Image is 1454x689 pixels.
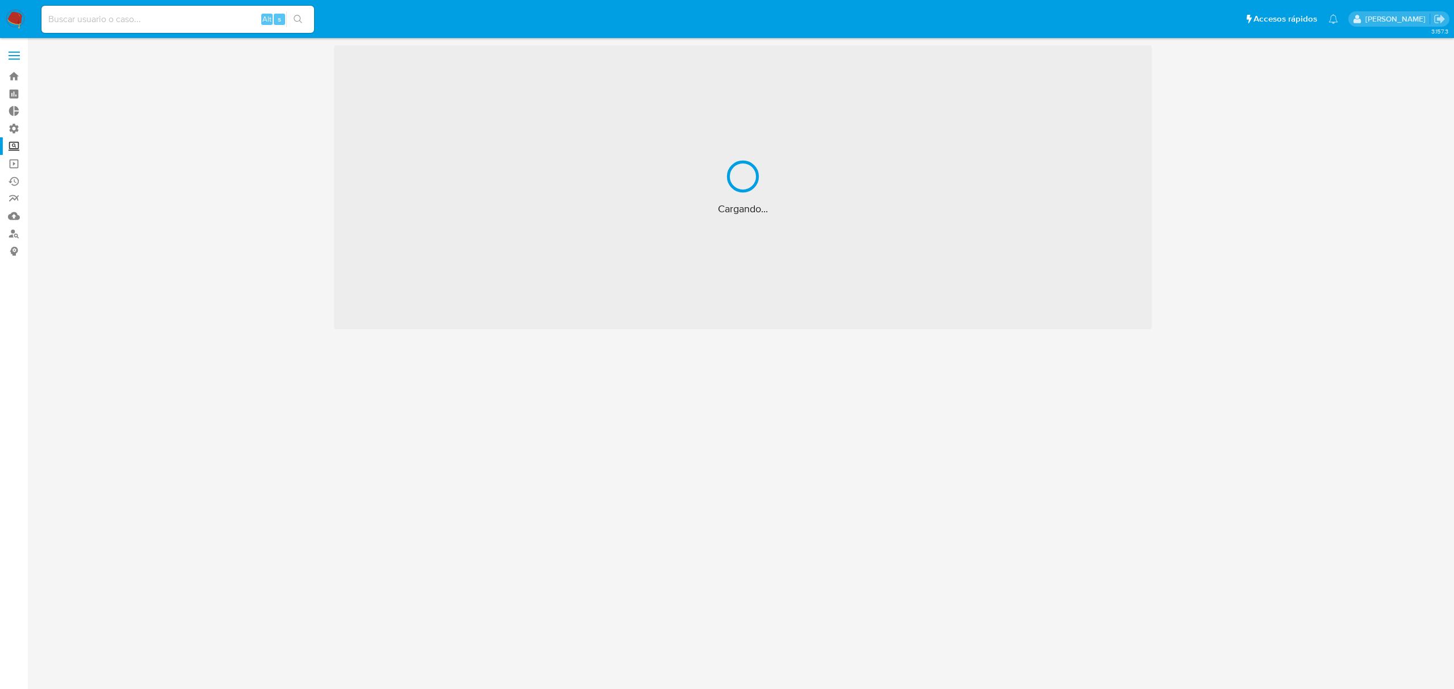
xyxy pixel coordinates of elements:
[41,12,314,27] input: Buscar usuario o caso...
[1328,14,1338,24] a: Notificaciones
[1434,13,1445,25] a: Salir
[718,202,768,216] span: Cargando...
[286,11,310,27] button: search-icon
[262,14,271,24] span: Alt
[278,14,281,24] span: s
[1365,14,1430,24] p: ludmila.lanatti@mercadolibre.com
[1254,13,1317,25] span: Accesos rápidos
